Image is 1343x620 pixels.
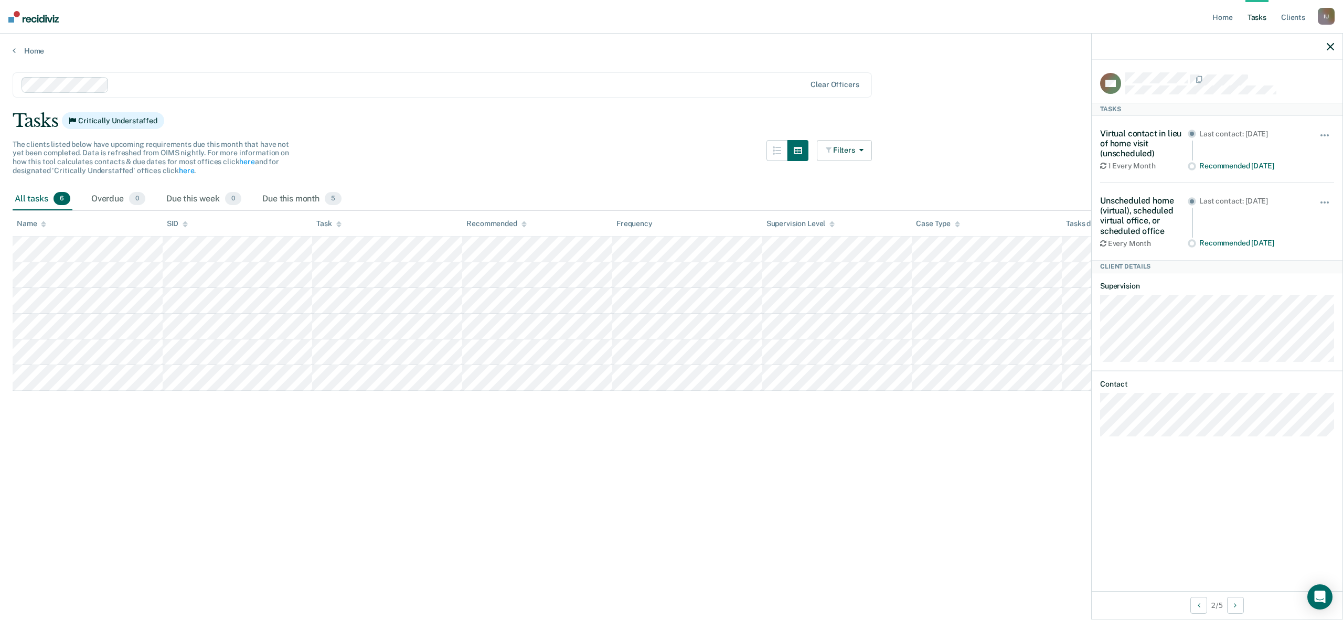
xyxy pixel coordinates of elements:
[1199,162,1305,170] div: Recommended [DATE]
[1100,129,1188,159] div: Virtual contact in lieu of home visit (unscheduled)
[817,140,872,161] button: Filters
[1318,8,1335,25] div: I U
[1100,239,1188,248] div: Every Month
[766,219,835,228] div: Supervision Level
[1199,197,1305,206] div: Last contact: [DATE]
[1100,196,1188,236] div: Unscheduled home (virtual), scheduled virtual office, or scheduled office
[13,46,1330,56] a: Home
[325,192,342,206] span: 5
[89,188,147,211] div: Overdue
[167,219,188,228] div: SID
[164,188,243,211] div: Due this week
[811,80,859,89] div: Clear officers
[1092,591,1342,619] div: 2 / 5
[8,11,59,23] img: Recidiviz
[466,219,526,228] div: Recommended
[17,219,46,228] div: Name
[1100,282,1334,291] dt: Supervision
[1100,162,1188,170] div: 1 Every Month
[316,219,341,228] div: Task
[1066,219,1108,228] div: Tasks due
[1307,584,1333,610] div: Open Intercom Messenger
[13,110,1330,132] div: Tasks
[13,140,289,175] span: The clients listed below have upcoming requirements due this month that have not yet been complet...
[225,192,241,206] span: 0
[1100,380,1334,389] dt: Contact
[179,166,194,175] a: here
[239,157,254,166] a: here
[916,219,960,228] div: Case Type
[54,192,70,206] span: 6
[616,219,653,228] div: Frequency
[1190,597,1207,614] button: Previous Client
[62,112,164,129] span: Critically Understaffed
[1199,239,1305,248] div: Recommended [DATE]
[1227,597,1244,614] button: Next Client
[129,192,145,206] span: 0
[260,188,344,211] div: Due this month
[1092,260,1342,273] div: Client Details
[1199,130,1305,138] div: Last contact: [DATE]
[1092,103,1342,115] div: Tasks
[13,188,72,211] div: All tasks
